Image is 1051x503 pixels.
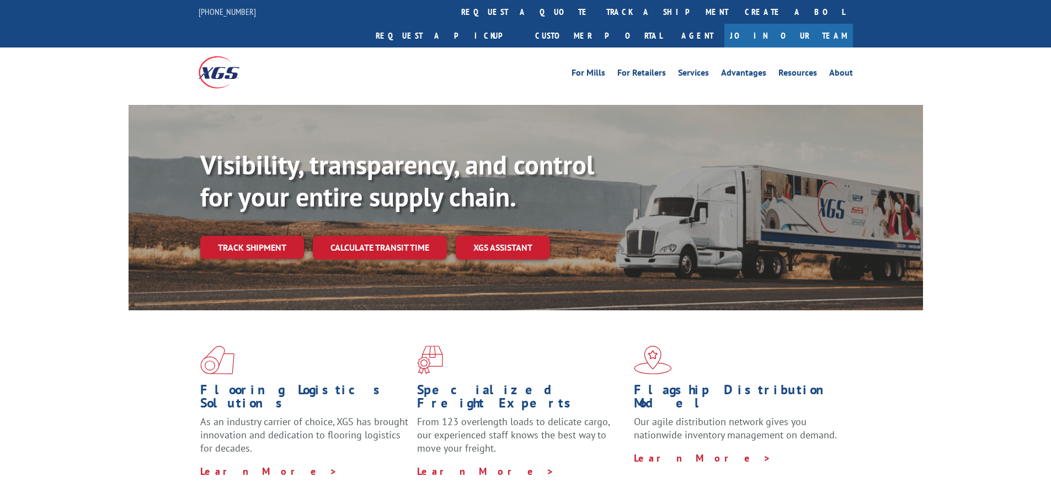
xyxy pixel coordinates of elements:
h1: Flagship Distribution Model [634,383,842,415]
h1: Flooring Logistics Solutions [200,383,409,415]
span: Our agile distribution network gives you nationwide inventory management on demand. [634,415,837,441]
img: xgs-icon-flagship-distribution-model-red [634,346,672,374]
a: For Mills [572,68,605,81]
a: Learn More > [417,465,554,478]
a: Request a pickup [367,24,527,47]
a: Services [678,68,709,81]
a: About [829,68,853,81]
a: Agent [670,24,724,47]
img: xgs-icon-total-supply-chain-intelligence-red [200,346,234,374]
span: As an industry carrier of choice, XGS has brought innovation and dedication to flooring logistics... [200,415,408,454]
a: XGS ASSISTANT [456,236,550,260]
a: Advantages [721,68,766,81]
a: [PHONE_NUMBER] [199,6,256,17]
a: Calculate transit time [313,236,447,260]
a: Resources [778,68,817,81]
a: Learn More > [200,465,338,478]
a: Join Our Team [724,24,853,47]
a: Track shipment [200,236,304,259]
a: Customer Portal [527,24,670,47]
a: Learn More > [634,452,771,464]
img: xgs-icon-focused-on-flooring-red [417,346,443,374]
p: From 123 overlength loads to delicate cargo, our experienced staff knows the best way to move you... [417,415,626,464]
a: For Retailers [617,68,666,81]
b: Visibility, transparency, and control for your entire supply chain. [200,147,594,214]
h1: Specialized Freight Experts [417,383,626,415]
